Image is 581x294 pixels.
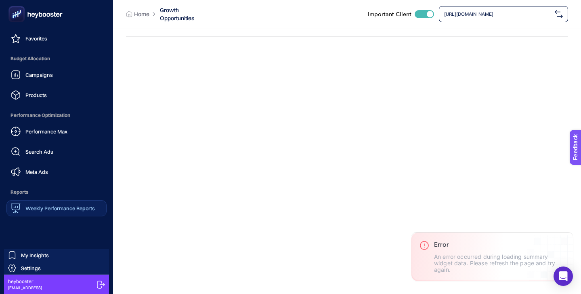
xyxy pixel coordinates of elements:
span: My Insights [21,252,49,258]
span: Meta Ads [25,169,48,175]
span: Search Ads [25,148,53,155]
span: Important Client [368,10,411,18]
span: Favorites [25,35,47,42]
span: Campaigns [25,72,53,78]
a: My Insights [4,249,109,262]
span: Performance Max [25,128,67,135]
a: Meta Ads [6,164,107,180]
span: Weekly Performance Reports [25,205,95,212]
a: Settings [4,262,109,275]
a: Products [6,87,107,103]
span: Growth Opportunities [160,6,198,22]
a: Performance Max [6,123,107,140]
span: heybooster [8,278,42,285]
span: Feedback [5,2,31,9]
p: An error occurred during loading summary widget data. Please refresh the page and try again. [434,254,565,273]
img: svg%3e [555,10,563,18]
span: [URL][DOMAIN_NAME] [444,11,552,17]
span: Performance Optimization [6,107,107,123]
a: Search Ads [6,144,107,160]
h3: Error [434,241,565,249]
a: Favorites [6,30,107,47]
a: Campaigns [6,67,107,83]
span: Reports [6,184,107,200]
a: Weekly Performance Reports [6,200,107,216]
span: Settings [21,265,41,271]
span: Products [25,92,47,98]
div: Open Intercom Messenger [554,267,573,286]
span: [EMAIL_ADDRESS] [8,285,42,291]
span: Home [134,10,149,18]
span: Budget Allocation [6,51,107,67]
